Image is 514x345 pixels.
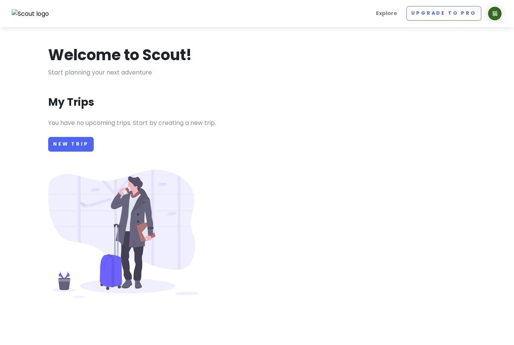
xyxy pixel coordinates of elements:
[48,68,466,78] p: Start planning your next adventure
[373,6,400,21] a: Explore
[48,45,192,65] h1: Welcome to Scout!
[12,9,49,19] img: Scout logo
[48,96,94,109] h3: My Trips
[406,6,481,21] a: Upgrade to Pro
[487,6,502,21] img: User profile
[48,137,94,152] a: New Trip
[48,118,466,128] p: You have no upcoming trips. Start by creating a new trip.
[48,170,199,298] img: Person with luggage at airport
